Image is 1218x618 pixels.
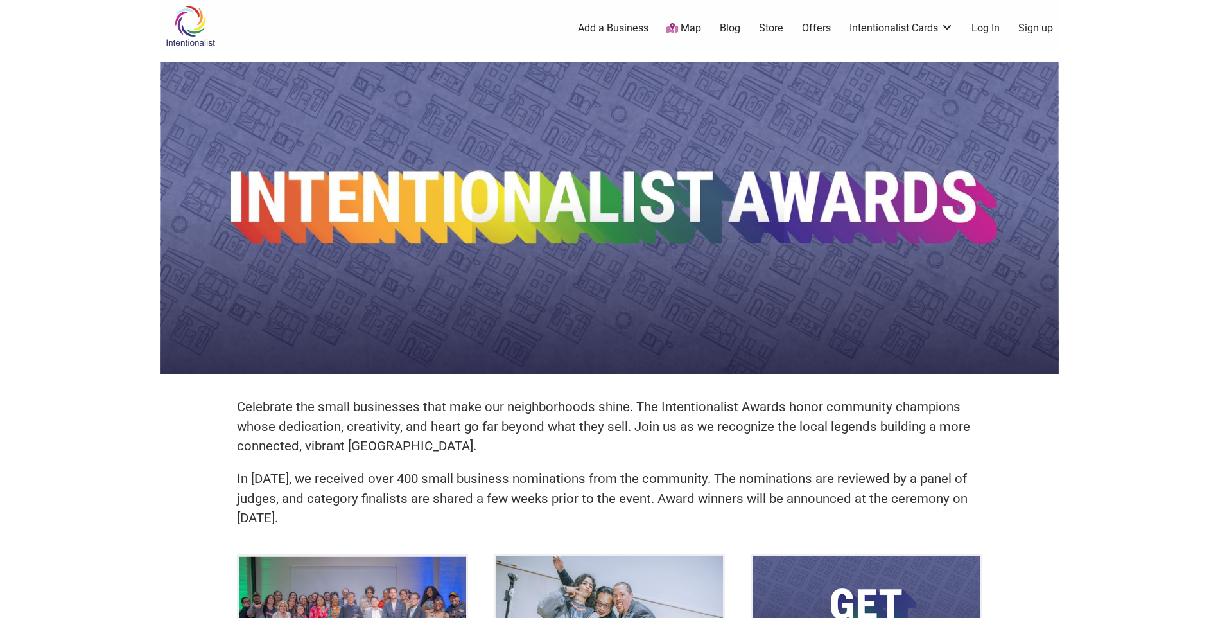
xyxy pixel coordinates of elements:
img: Intentionalist [160,5,221,47]
p: Celebrate the small businesses that make our neighborhoods shine. The Intentionalist Awards honor... [237,397,982,456]
a: Map [666,21,701,36]
a: Sign up [1018,21,1053,35]
a: Offers [802,21,831,35]
a: Add a Business [578,21,648,35]
a: Log In [971,21,1000,35]
p: In [DATE], we received over 400 small business nominations from the community. The nominations ar... [237,469,982,528]
a: Blog [720,21,740,35]
a: Intentionalist Cards [849,21,953,35]
a: Store [759,21,783,35]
